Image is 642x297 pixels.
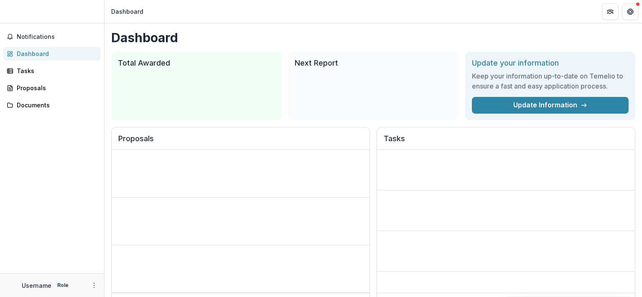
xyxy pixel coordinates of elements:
[108,5,147,18] nav: breadcrumb
[3,64,101,78] a: Tasks
[89,280,99,290] button: More
[17,49,94,58] div: Dashboard
[17,101,94,109] div: Documents
[602,3,619,20] button: Partners
[472,97,629,114] a: Update Information
[22,281,51,290] p: Username
[111,7,143,16] div: Dashboard
[295,58,451,68] h2: Next Report
[3,47,101,61] a: Dashboard
[3,81,101,95] a: Proposals
[472,58,629,68] h2: Update your information
[111,30,635,45] h1: Dashboard
[3,30,101,43] button: Notifications
[472,71,629,91] h3: Keep your information up-to-date on Temelio to ensure a fast and easy application process.
[3,98,101,112] a: Documents
[622,3,639,20] button: Get Help
[55,282,71,289] p: Role
[17,66,94,75] div: Tasks
[118,58,275,68] h2: Total Awarded
[118,134,363,150] h2: Proposals
[384,134,628,150] h2: Tasks
[17,33,97,41] span: Notifications
[17,84,94,92] div: Proposals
